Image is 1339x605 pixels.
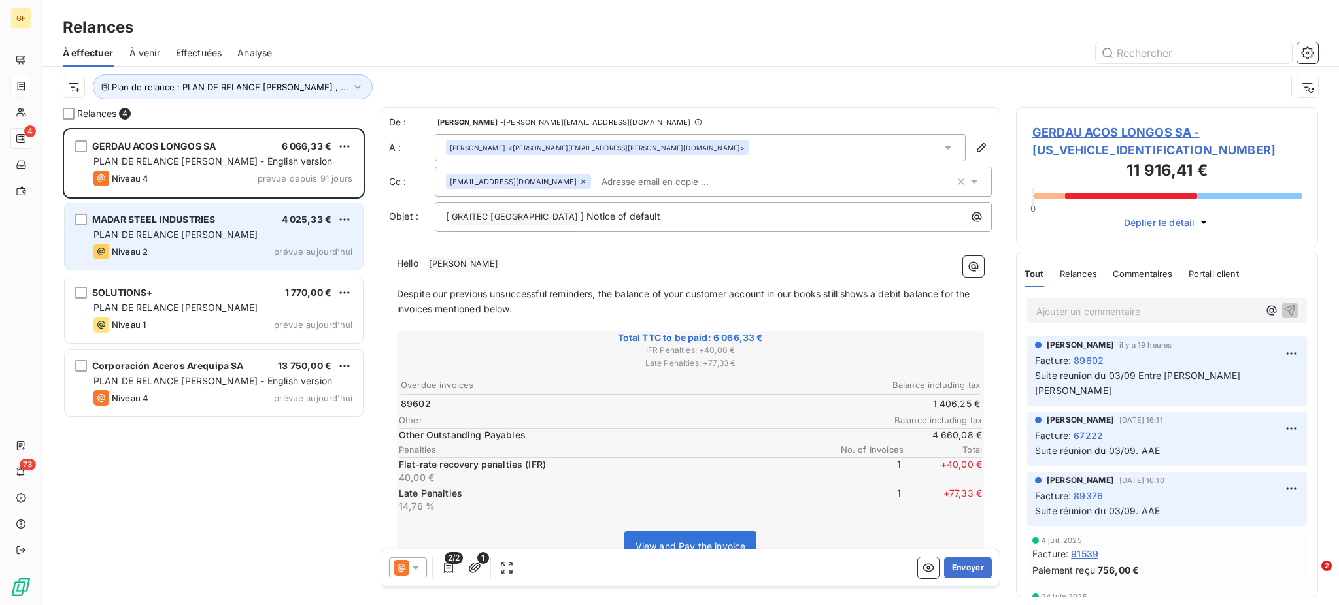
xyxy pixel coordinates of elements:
h3: 11 916,41 € [1032,159,1302,185]
span: [PERSON_NAME] [1047,414,1114,426]
span: 73 [20,459,36,470]
span: Late Penalties : + 77,33 € [399,357,982,369]
p: Late Penalties [399,487,820,500]
span: Total [904,444,982,455]
span: Paiement reçu [1032,563,1095,577]
span: Déplier le détail [1124,216,1195,229]
span: Total TTC to be paid: 6 066,33 € [399,331,982,344]
span: Despite our previous unsuccessful reminders, the balance of your customer account in our books st... [397,288,973,314]
span: Suite réunion du 03/09. AAE [1035,505,1160,516]
p: 14,76 % [399,500,820,513]
span: 4 [119,108,131,120]
span: 4 660,08 € [904,429,982,442]
span: ] Notice of default [581,210,660,221]
span: Suite réunion du 03/09 Entre [PERSON_NAME] [PERSON_NAME] [1035,370,1243,396]
span: [PERSON_NAME] [437,118,498,126]
p: 40,00 € [399,471,820,484]
span: MADAR STEEL INDUSTRIES [92,214,215,225]
p: Flat-rate recovery penalties (IFR) [399,458,820,471]
span: 89376 [1074,489,1103,502]
span: De : [389,116,435,129]
span: + 40,00 € [904,458,982,484]
span: 4 juil. 2025 [1042,536,1082,544]
span: 89602 [1074,353,1104,367]
span: 13 750,00 € [278,360,331,371]
span: Balance including tax [894,415,982,425]
span: prévue aujourd’hui [274,319,352,330]
span: 4 025,33 € [282,214,332,225]
span: 2 [1321,561,1332,571]
span: 89602 [401,397,431,410]
span: prévue aujourd’hui [274,246,352,257]
h3: Relances [63,16,133,39]
span: + 77,33 € [904,487,982,513]
span: 2/2 [445,552,463,564]
span: 756,00 € [1098,563,1139,577]
input: Rechercher [1096,42,1292,63]
span: Niveau 4 [112,173,148,184]
span: GRAITEC [GEOGRAPHIC_DATA] [450,210,580,225]
span: GERDAU ACOS LONGOS SA - [US_VEHICLE_IDENTIFICATION_NUMBER] [1032,123,1302,159]
span: [PERSON_NAME] [427,257,500,272]
span: View and Pay the invoice [636,540,746,551]
span: Niveau 4 [112,393,148,403]
span: IFR Penalties : + 40,00 € [399,344,982,356]
span: Effectuées [176,46,222,59]
span: À effectuer [63,46,114,59]
span: - [PERSON_NAME][EMAIL_ADDRESS][DOMAIN_NAME] [500,118,690,126]
div: <[PERSON_NAME][EMAIL_ADDRESS][PERSON_NAME][DOMAIN_NAME]> [450,143,745,152]
span: Facture : [1035,429,1071,442]
span: Niveau 2 [112,246,148,257]
span: Facture : [1032,547,1068,561]
span: [PERSON_NAME] [1047,474,1114,486]
span: 1 [822,458,901,484]
span: [EMAIL_ADDRESS][DOMAIN_NAME] [450,178,577,186]
span: 6 066,33 € [282,140,332,152]
span: 67222 [1074,429,1103,442]
iframe: Intercom live chat [1295,561,1326,592]
span: Analyse [237,46,272,59]
span: À venir [129,46,160,59]
span: Facture : [1035,353,1071,367]
span: 24 juin 2025 [1042,593,1087,600]
span: PLAN DE RELANCE [PERSON_NAME] - English version [93,375,332,386]
span: Suite réunion du 03/09. AAE [1035,445,1160,456]
span: Penalties [399,444,825,455]
span: Relances [1060,269,1097,279]
span: Other Outstanding Payables [399,429,901,442]
span: [ [446,210,449,221]
button: Envoyer [944,557,992,578]
span: 1 [477,552,489,564]
span: 1 [822,487,901,513]
span: Hello [397,257,418,269]
span: [DATE] 16:10 [1119,476,1164,484]
div: GF [10,8,31,29]
span: PLAN DE RELANCE [PERSON_NAME] [93,229,258,240]
img: Logo LeanPay [10,576,31,597]
span: Corporación Aceros Arequipa SA [92,360,244,371]
span: PLAN DE RELANCE [PERSON_NAME] - English version [93,155,332,167]
span: No. of Invoices [825,444,904,455]
span: 4 [24,125,36,137]
span: il y a 19 heures [1119,341,1172,349]
span: 91539 [1071,547,1098,561]
th: Overdue invoices [400,378,690,392]
label: À : [389,141,435,154]
span: [PERSON_NAME] [1047,339,1114,351]
span: 0 [1030,203,1036,214]
span: Commentaires [1113,269,1173,279]
span: prévue aujourd’hui [274,393,352,403]
span: GERDAU ACOS LONGOS SA [92,140,216,152]
span: Other [399,415,894,425]
span: Tout [1025,269,1044,279]
label: Cc : [389,175,435,188]
span: [PERSON_NAME] [450,143,505,152]
span: Niveau 1 [112,319,146,330]
button: Plan de relance : PLAN DE RELANCE [PERSON_NAME] , ... [93,74,373,99]
span: 1 770,00 € [285,287,332,298]
span: Relances [77,107,116,120]
span: Objet : [389,210,418,221]
span: PLAN DE RELANCE [PERSON_NAME] [93,302,258,313]
span: Plan de relance : PLAN DE RELANCE [PERSON_NAME] , ... [112,82,348,92]
span: Facture : [1035,489,1071,502]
